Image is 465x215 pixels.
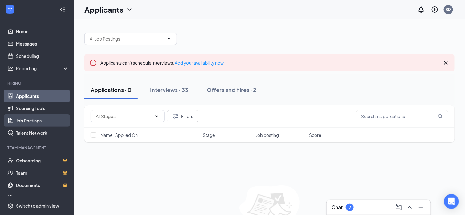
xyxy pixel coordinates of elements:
[16,191,69,204] a: SurveysCrown
[7,6,13,12] svg: WorkstreamLogo
[150,86,188,94] div: Interviews · 33
[7,145,67,150] div: Team Management
[349,205,351,210] div: 2
[100,60,224,66] span: Applicants can't schedule interviews.
[100,132,138,138] span: Name · Applied On
[7,65,14,71] svg: Analysis
[203,132,215,138] span: Stage
[84,4,123,15] h1: Applicants
[446,7,451,12] div: RD
[394,202,404,212] button: ComposeMessage
[91,86,132,94] div: Applications · 0
[16,203,59,209] div: Switch to admin view
[154,114,159,119] svg: ChevronDown
[442,59,450,66] svg: Cross
[309,132,321,138] span: Score
[59,6,66,13] svg: Collapse
[16,114,69,127] a: Job Postings
[356,110,448,122] input: Search in applications
[7,81,67,86] div: Hiring
[90,35,164,42] input: All Job Postings
[16,65,69,71] div: Reporting
[16,38,69,50] a: Messages
[207,86,256,94] div: Offers and hires · 2
[16,102,69,114] a: Sourcing Tools
[16,179,69,191] a: DocumentsCrown
[418,6,425,13] svg: Notifications
[16,127,69,139] a: Talent Network
[417,204,425,211] svg: Minimize
[167,36,172,41] svg: ChevronDown
[89,59,97,66] svg: Error
[167,110,198,122] button: Filter Filters
[332,204,343,211] h3: Chat
[175,60,224,66] a: Add your availability now
[16,25,69,38] a: Home
[256,132,279,138] span: Job posting
[444,194,459,209] div: Open Intercom Messenger
[16,90,69,102] a: Applicants
[172,113,180,120] svg: Filter
[96,113,152,120] input: All Stages
[438,114,443,119] svg: MagnifyingGlass
[16,167,69,179] a: TeamCrown
[405,202,415,212] button: ChevronUp
[431,6,438,13] svg: QuestionInfo
[406,204,414,211] svg: ChevronUp
[126,6,133,13] svg: ChevronDown
[416,202,426,212] button: Minimize
[7,203,14,209] svg: Settings
[16,50,69,62] a: Scheduling
[16,154,69,167] a: OnboardingCrown
[395,204,402,211] svg: ComposeMessage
